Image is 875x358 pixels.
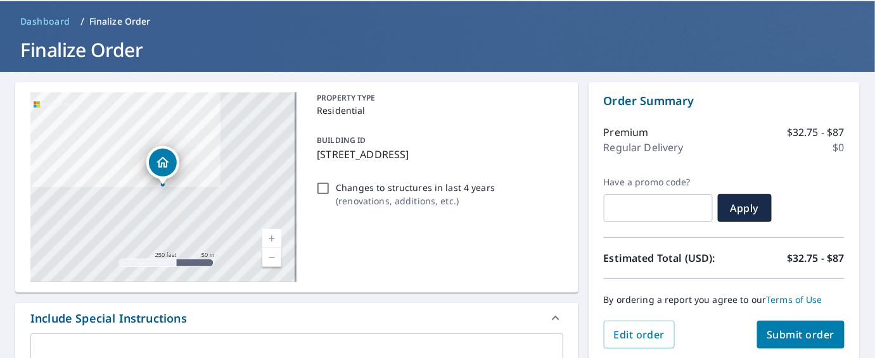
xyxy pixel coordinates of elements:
span: Apply [728,201,762,215]
p: PROPERTY TYPE [317,92,558,104]
p: Estimated Total (USD): [604,250,724,266]
p: $32.75 - $87 [787,125,845,140]
a: Current Level 17, Zoom In [262,229,281,248]
nav: breadcrumb [15,11,860,32]
a: Terms of Use [767,293,823,306]
label: Have a promo code? [604,176,713,188]
span: Submit order [767,328,835,342]
p: Order Summary [604,92,845,109]
p: Regular Delivery [604,140,684,155]
a: Dashboard [15,11,75,32]
p: ( renovations, additions, etc. ) [336,194,495,207]
p: Changes to structures in last 4 years [336,181,495,194]
a: Current Level 17, Zoom Out [262,248,281,267]
span: Dashboard [20,15,70,28]
p: Finalize Order [89,15,151,28]
p: [STREET_ADDRESS] [317,147,558,162]
div: Include Special Instructions [15,303,578,333]
button: Submit order [757,321,845,349]
div: Dropped pin, building 1, Residential property, 2116 Baihly Hills Dr SW Rochester, MN 55902 [146,146,179,185]
p: BUILDING ID [317,135,366,145]
button: Edit order [604,321,675,349]
div: Include Special Instructions [30,310,187,327]
p: Residential [317,104,558,117]
h1: Finalize Order [15,37,860,63]
p: Premium [604,125,649,140]
li: / [80,14,84,29]
p: $0 [833,140,845,155]
p: By ordering a report you agree to our [604,294,845,306]
p: $32.75 - $87 [787,250,845,266]
span: Edit order [614,328,665,342]
button: Apply [718,194,772,222]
